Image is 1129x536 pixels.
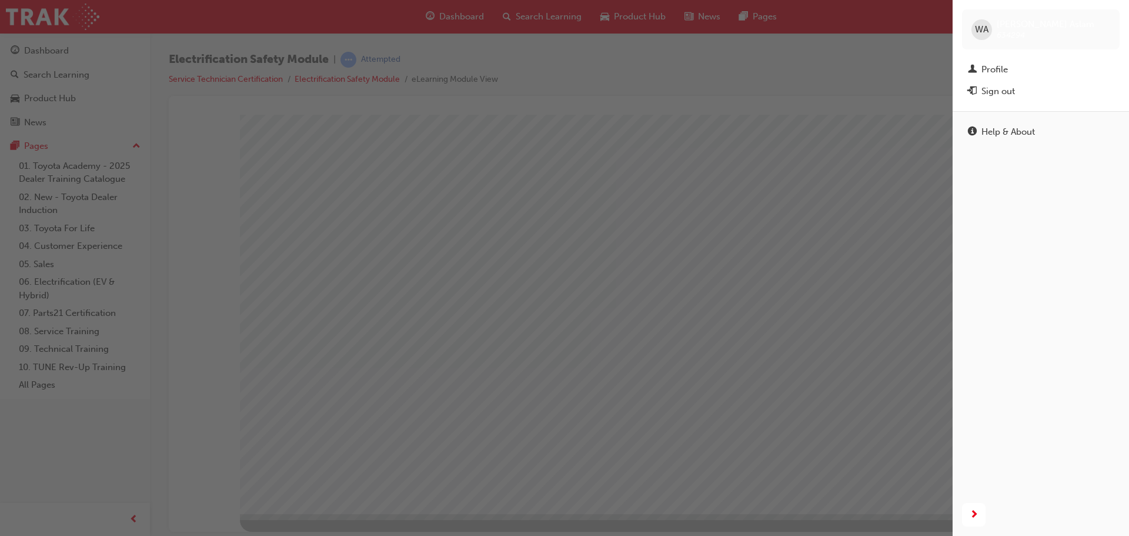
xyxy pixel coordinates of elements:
span: next-icon [970,508,978,522]
span: exit-icon [968,86,977,97]
span: [PERSON_NAME] Aslam [997,19,1094,29]
span: info-icon [968,127,977,138]
a: Help & About [962,121,1120,143]
div: Help & About [981,125,1035,139]
div: Profile [981,63,1008,76]
span: 634294 [997,30,1025,40]
button: Sign out [962,81,1120,102]
span: WA [975,23,988,36]
div: Sign out [981,85,1015,98]
a: Profile [962,59,1120,81]
span: man-icon [968,65,977,75]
